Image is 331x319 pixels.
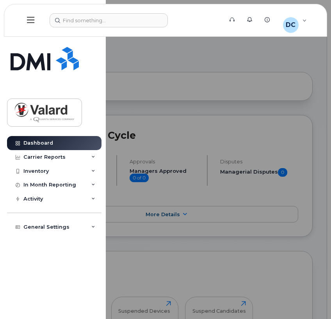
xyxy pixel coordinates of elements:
[7,136,101,150] a: Dashboard
[23,140,53,146] div: Dashboard
[23,182,76,188] div: In Month Reporting
[23,168,49,174] div: Inventory
[11,47,79,70] img: Simplex My-Serve
[14,101,75,124] img: Valard Powerline Contractor
[23,154,66,160] div: Carrier Reports
[7,99,82,127] a: Valard Powerline Contractor
[23,224,69,230] div: General Settings
[23,196,43,202] div: Activity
